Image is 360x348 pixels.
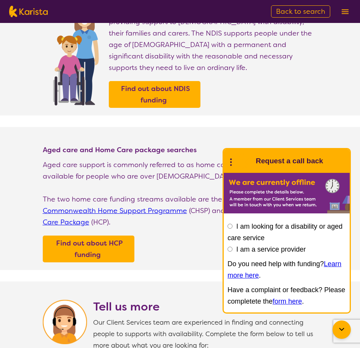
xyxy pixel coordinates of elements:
[228,258,346,281] p: Do you need help with funding? .
[56,239,123,259] b: Find out about HCP funding
[9,6,48,17] img: Karista logo
[228,223,342,242] label: I am looking for a disability or aged care service
[224,173,350,213] img: Karista offline chat form to request call back
[228,284,346,307] p: Have a complaint or feedback? Please completete the .
[43,206,187,215] a: Commonwealth Home Support Programme
[43,300,87,344] img: Karista Client Service
[342,9,349,14] img: menu
[276,7,325,16] span: Back to search
[45,237,132,260] a: Find out about HCP funding
[273,298,302,305] a: form here
[43,159,257,182] p: Aged care support is commonly referred to as home care and is available for people who are over [...
[256,155,323,167] h1: Request a call back
[236,246,306,253] label: I am a service provider
[121,84,190,105] b: Find out about NDIS funding
[236,153,251,169] img: Karista
[271,5,330,18] a: Back to search
[109,5,318,73] p: The is the way of providing support to [DEMOGRAPHIC_DATA] with disability, their families and car...
[93,300,318,314] h2: Tell us more
[43,145,257,154] h4: Aged care and Home Care package searches
[111,83,199,106] a: Find out about NDIS funding
[43,194,257,228] p: The two home care funding streams available are the (CHSP) and (HCP).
